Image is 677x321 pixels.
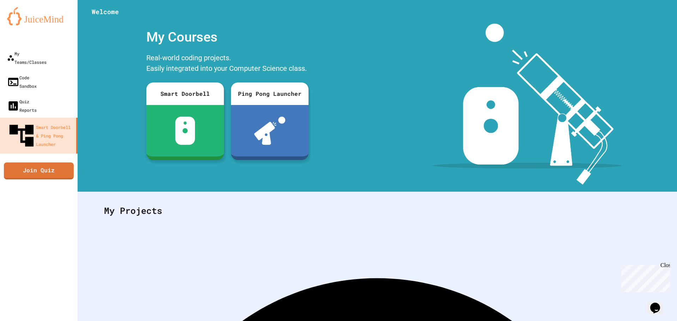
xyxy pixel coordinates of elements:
[4,162,74,179] a: Join Quiz
[7,73,37,90] div: Code Sandbox
[254,117,286,145] img: ppl-with-ball.png
[3,3,49,45] div: Chat with us now!Close
[146,82,224,105] div: Smart Doorbell
[7,7,71,25] img: logo-orange.svg
[7,49,47,66] div: My Teams/Classes
[7,97,37,114] div: Quiz Reports
[143,51,312,77] div: Real-world coding projects. Easily integrated into your Computer Science class.
[7,121,73,150] div: Smart Doorbell & Ping Pong Launcher
[231,82,309,105] div: Ping Pong Launcher
[143,24,312,51] div: My Courses
[618,262,670,292] iframe: chat widget
[647,293,670,314] iframe: chat widget
[175,117,195,145] img: sdb-white.svg
[97,197,658,224] div: My Projects
[433,24,622,185] img: banner-image-my-projects.png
